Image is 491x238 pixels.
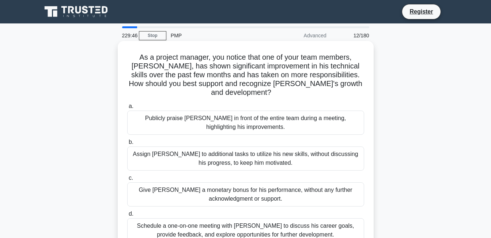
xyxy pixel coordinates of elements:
div: 12/180 [331,28,374,43]
h5: As a project manager, you notice that one of your team members, [PERSON_NAME], has shown signific... [126,53,365,97]
div: Advanced [267,28,331,43]
span: c. [129,175,133,181]
div: PMP [166,28,267,43]
div: Give [PERSON_NAME] a monetary bonus for his performance, without any further acknowledgment or su... [127,182,364,207]
span: b. [129,139,133,145]
span: d. [129,211,133,217]
a: Register [405,7,437,16]
div: 229:46 [118,28,139,43]
span: a. [129,103,133,109]
a: Stop [139,31,166,40]
div: Assign [PERSON_NAME] to additional tasks to utilize his new skills, without discussing his progre... [127,146,364,171]
div: Publicly praise [PERSON_NAME] in front of the entire team during a meeting, highlighting his impr... [127,111,364,135]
